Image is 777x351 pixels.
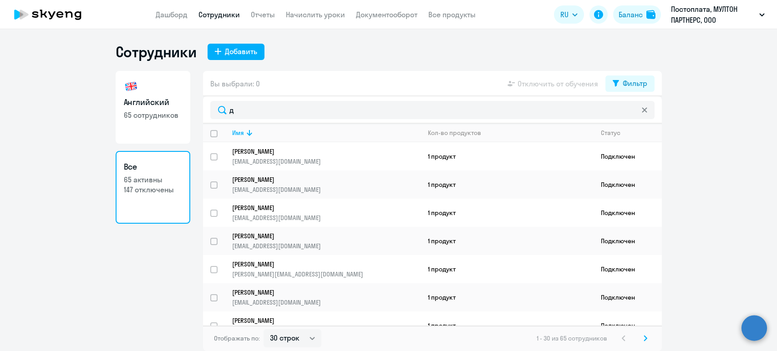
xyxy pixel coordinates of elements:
p: [PERSON_NAME] [232,175,408,184]
td: 1 продукт [421,255,594,283]
p: [EMAIL_ADDRESS][DOMAIN_NAME] [232,157,420,165]
a: Английский65 сотрудников [116,71,190,144]
div: Фильтр [623,78,647,89]
a: Все65 активны147 отключены [116,151,190,224]
button: RU [554,5,584,24]
button: Балансbalance [613,5,661,24]
div: Добавить [225,46,257,57]
td: Подключен [594,227,662,255]
a: Все продукты [428,10,476,19]
td: 1 продукт [421,311,594,340]
img: english [124,79,138,94]
p: [PERSON_NAME] [232,147,408,155]
p: [PERSON_NAME] [232,260,408,268]
input: Поиск по имени, email, продукту или статусу [210,101,655,119]
div: Кол-во продуктов [428,129,593,137]
button: Постоплата, МУЛТОН ПАРТНЕРС, ООО [666,4,769,25]
a: [PERSON_NAME][EMAIL_ADDRESS][DOMAIN_NAME] [232,288,420,306]
p: [EMAIL_ADDRESS][DOMAIN_NAME] [232,186,420,194]
p: [EMAIL_ADDRESS][DOMAIN_NAME] [232,298,420,306]
p: [PERSON_NAME] [232,288,408,296]
a: [PERSON_NAME][EMAIL_ADDRESS][DOMAIN_NAME] [232,204,420,222]
div: Кол-во продуктов [428,129,481,137]
span: Отображать по: [214,334,260,342]
p: [PERSON_NAME] [232,204,408,212]
a: [PERSON_NAME][EMAIL_ADDRESS][DOMAIN_NAME] [232,147,420,165]
img: balance [646,10,655,19]
div: Статус [601,129,620,137]
td: Подключен [594,311,662,340]
p: [PERSON_NAME] [232,232,408,240]
button: Фильтр [605,75,655,92]
span: RU [560,9,569,20]
a: Документооборот [356,10,417,19]
button: Добавить [208,44,264,60]
p: 65 сотрудников [124,110,182,120]
a: [PERSON_NAME][EMAIL_ADDRESS][DOMAIN_NAME] [232,175,420,194]
p: [PERSON_NAME][EMAIL_ADDRESS][DOMAIN_NAME] [232,270,420,278]
td: Подключен [594,199,662,227]
a: Дашборд [156,10,188,19]
a: Начислить уроки [286,10,345,19]
p: [EMAIL_ADDRESS][DOMAIN_NAME] [232,214,420,222]
div: Имя [232,129,244,137]
td: Подключен [594,255,662,283]
a: Сотрудники [198,10,240,19]
p: Постоплата, МУЛТОН ПАРТНЕРС, ООО [671,4,756,25]
td: Подключен [594,142,662,170]
span: 1 - 30 из 65 сотрудников [537,334,607,342]
a: [PERSON_NAME][PERSON_NAME][EMAIL_ADDRESS][DOMAIN_NAME] [232,316,420,335]
div: Баланс [619,9,643,20]
div: Статус [601,129,661,137]
a: [PERSON_NAME][PERSON_NAME][EMAIL_ADDRESS][DOMAIN_NAME] [232,260,420,278]
h1: Сотрудники [116,43,197,61]
div: Имя [232,129,420,137]
p: [PERSON_NAME] [232,316,408,325]
a: Отчеты [251,10,275,19]
a: [PERSON_NAME][EMAIL_ADDRESS][DOMAIN_NAME] [232,232,420,250]
p: 65 активны [124,175,182,185]
td: 1 продукт [421,142,594,170]
td: 1 продукт [421,227,594,255]
td: 1 продукт [421,283,594,311]
td: 1 продукт [421,199,594,227]
span: Вы выбрали: 0 [210,78,260,89]
p: [EMAIL_ADDRESS][DOMAIN_NAME] [232,242,420,250]
td: 1 продукт [421,170,594,199]
td: Подключен [594,170,662,199]
p: 147 отключены [124,185,182,195]
h3: Английский [124,96,182,108]
td: Подключен [594,283,662,311]
h3: Все [124,161,182,173]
